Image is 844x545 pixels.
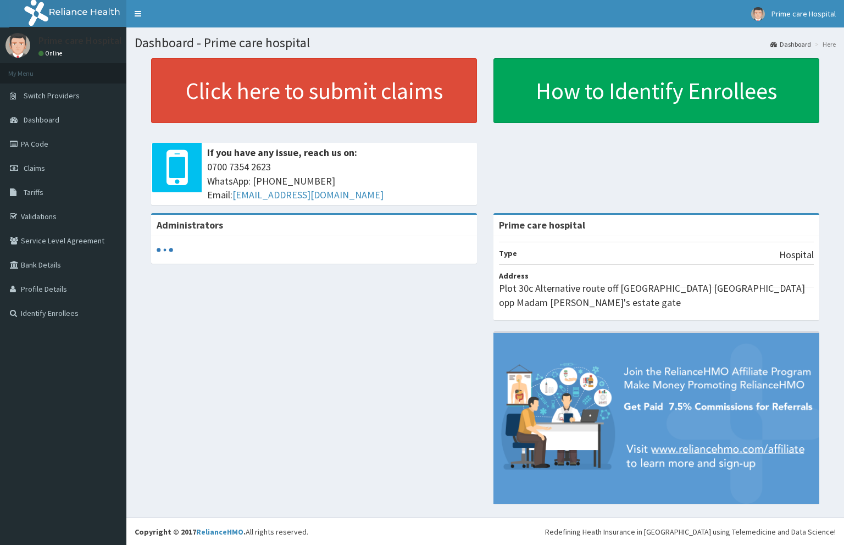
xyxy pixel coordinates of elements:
div: Redefining Heath Insurance in [GEOGRAPHIC_DATA] using Telemedicine and Data Science! [545,526,836,537]
span: 0700 7354 2623 WhatsApp: [PHONE_NUMBER] Email: [207,160,471,202]
strong: Prime care hospital [499,219,585,231]
a: Online [38,49,65,57]
span: Switch Providers [24,91,80,101]
b: If you have any issue, reach us on: [207,146,357,159]
h1: Dashboard - Prime care hospital [135,36,836,50]
img: provider-team-banner.png [493,333,819,503]
strong: Copyright © 2017 . [135,527,246,537]
a: Click here to submit claims [151,58,477,123]
p: Prime care Hospital [38,36,122,46]
span: Claims [24,163,45,173]
b: Administrators [157,219,223,231]
p: Hospital [779,248,814,262]
b: Address [499,271,529,281]
a: Dashboard [770,40,811,49]
p: Plot 30c Alternative route off [GEOGRAPHIC_DATA] [GEOGRAPHIC_DATA] opp Madam [PERSON_NAME]'s esta... [499,281,814,309]
a: RelianceHMO [196,527,243,537]
span: Prime care Hospital [771,9,836,19]
span: Tariffs [24,187,43,197]
svg: audio-loading [157,242,173,258]
a: [EMAIL_ADDRESS][DOMAIN_NAME] [232,188,384,201]
img: User Image [5,33,30,58]
li: Here [812,40,836,49]
b: Type [499,248,517,258]
img: User Image [751,7,765,21]
a: How to Identify Enrollees [493,58,819,123]
span: Dashboard [24,115,59,125]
